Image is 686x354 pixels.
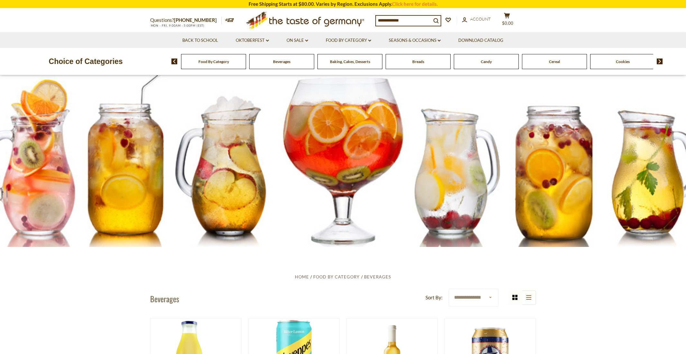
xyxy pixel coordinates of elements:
[171,59,178,64] img: previous arrow
[174,17,217,23] a: [PHONE_NUMBER]
[498,13,517,29] button: $0.00
[616,59,630,64] a: Cookies
[364,274,391,279] a: Beverages
[182,37,218,44] a: Back to School
[470,16,491,22] span: Account
[462,16,491,23] a: Account
[425,294,443,302] label: Sort By:
[295,274,309,279] a: Home
[502,21,513,26] span: $0.00
[657,59,663,64] img: next arrow
[313,274,360,279] a: Food By Category
[330,59,370,64] a: Baking, Cakes, Desserts
[549,59,560,64] a: Cereal
[326,37,371,44] a: Food By Category
[150,294,179,304] h1: Beverages
[236,37,269,44] a: Oktoberfest
[412,59,424,64] a: Breads
[389,37,441,44] a: Seasons & Occasions
[150,16,222,24] p: Questions?
[458,37,503,44] a: Download Catalog
[392,1,438,7] a: Click here for details.
[287,37,308,44] a: On Sale
[273,59,290,64] a: Beverages
[150,24,205,27] span: MON - FRI, 9:00AM - 5:00PM (EST)
[481,59,492,64] a: Candy
[198,59,229,64] a: Food By Category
